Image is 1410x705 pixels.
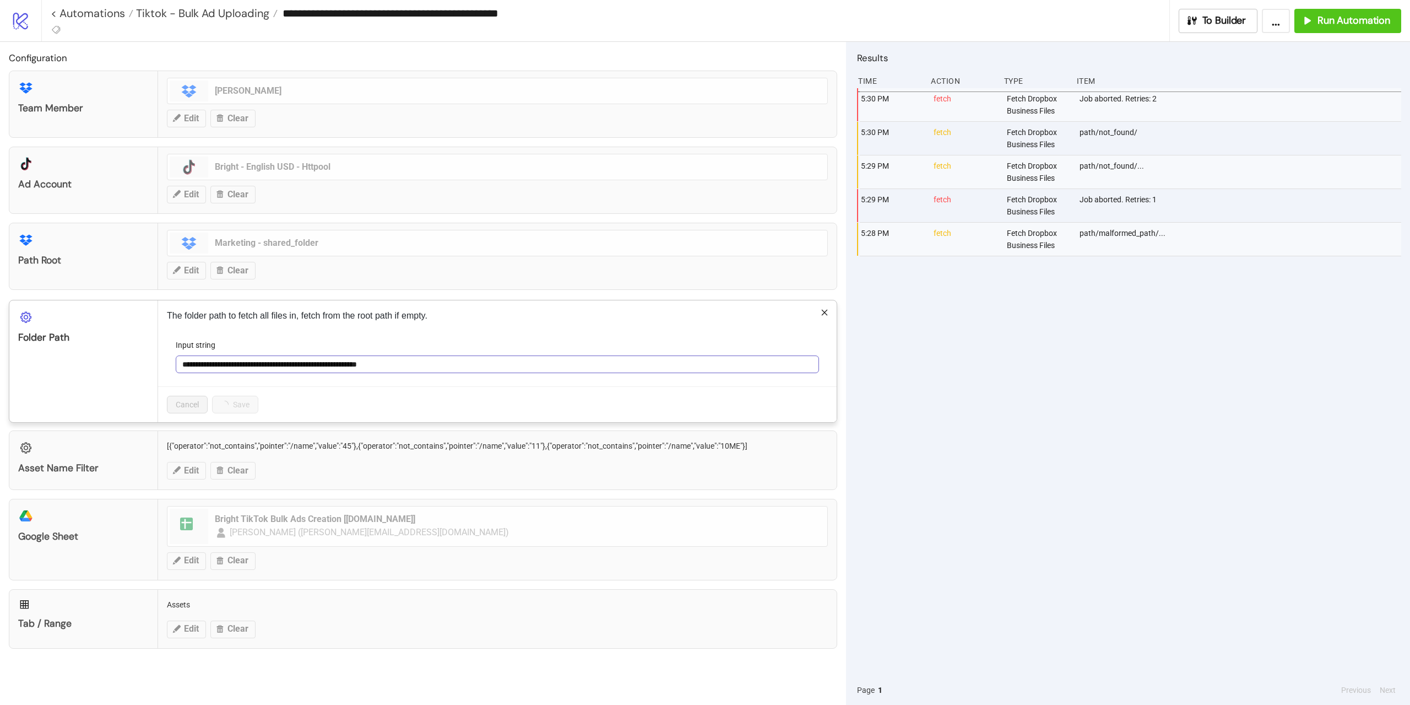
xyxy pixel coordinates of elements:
span: To Builder [1202,14,1246,27]
div: path/not_found/ [1078,122,1404,155]
div: path/not_found/... [1078,155,1404,189]
div: fetch [932,223,997,256]
div: 5:29 PM [860,155,925,189]
button: Save [212,396,258,413]
input: Input string [176,356,819,373]
div: path/malformed_path/... [1078,223,1404,256]
button: 1 [875,684,886,696]
div: Fetch Dropbox Business Files [1006,189,1071,222]
div: fetch [932,88,997,121]
div: Item [1076,71,1401,92]
div: fetch [932,122,997,155]
div: 5:30 PM [860,88,925,121]
div: Fetch Dropbox Business Files [1006,223,1071,256]
div: 5:30 PM [860,122,925,155]
div: Job aborted. Retries: 2 [1078,88,1404,121]
div: fetch [932,155,997,189]
button: Previous [1338,684,1374,696]
div: Action [930,71,995,92]
button: ... [1262,9,1290,33]
div: Job aborted. Retries: 1 [1078,189,1404,222]
h2: Configuration [9,51,837,65]
h2: Results [857,51,1401,65]
div: Type [1003,71,1068,92]
button: Cancel [167,396,208,413]
a: < Automations [51,8,133,19]
a: Tiktok - Bulk Ad Uploading [133,8,278,19]
div: Fetch Dropbox Business Files [1006,122,1071,155]
p: The folder path to fetch all files in, fetch from the root path if empty. [167,309,828,322]
div: Fetch Dropbox Business Files [1006,155,1071,189]
span: Run Automation [1317,14,1390,27]
span: close [821,309,828,316]
div: 5:28 PM [860,223,925,256]
span: Tiktok - Bulk Ad Uploading [133,6,269,20]
div: fetch [932,189,997,222]
span: Page [857,684,875,696]
button: Next [1376,684,1399,696]
div: 5:29 PM [860,189,925,222]
div: Time [857,71,922,92]
div: Folder Path [18,331,149,344]
div: Fetch Dropbox Business Files [1006,88,1071,121]
button: Run Automation [1294,9,1401,33]
button: To Builder [1179,9,1258,33]
label: Input string [176,339,223,351]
